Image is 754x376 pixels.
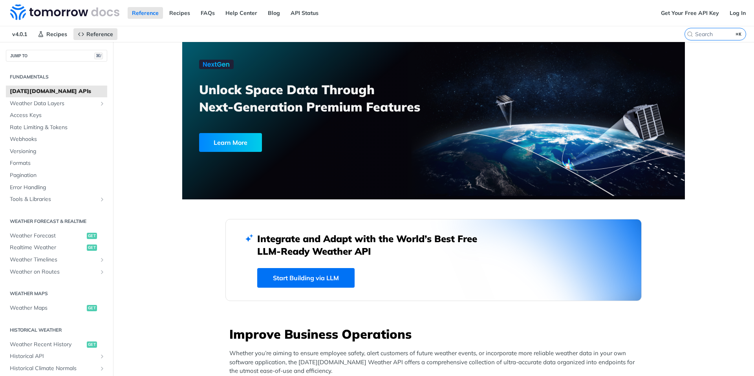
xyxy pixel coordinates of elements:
button: JUMP TO⌘/ [6,50,107,62]
a: FAQs [196,7,219,19]
a: Reference [73,28,117,40]
span: get [87,305,97,311]
span: Realtime Weather [10,244,85,252]
button: Show subpages for Weather Timelines [99,257,105,263]
span: Tools & Libraries [10,195,97,203]
span: Versioning [10,148,105,155]
a: Weather Mapsget [6,302,107,314]
span: Formats [10,159,105,167]
kbd: ⌘K [734,30,744,38]
h2: Historical Weather [6,327,107,334]
h3: Improve Business Operations [229,325,642,343]
h2: Integrate and Adapt with the World’s Best Free LLM-Ready Weather API [257,232,489,257]
h3: Unlock Space Data Through Next-Generation Premium Features [199,81,442,115]
a: Weather TimelinesShow subpages for Weather Timelines [6,254,107,266]
a: Formats [6,157,107,169]
button: Show subpages for Weather on Routes [99,269,105,275]
span: ⌘/ [94,53,103,59]
h2: Weather Forecast & realtime [6,218,107,225]
a: Tools & LibrariesShow subpages for Tools & Libraries [6,193,107,205]
span: Reference [86,31,113,38]
a: Versioning [6,146,107,157]
span: Weather Maps [10,304,85,312]
a: Recipes [33,28,71,40]
span: Weather on Routes [10,268,97,276]
a: Help Center [221,7,262,19]
span: get [87,341,97,348]
span: Weather Recent History [10,341,85,349]
a: Get Your Free API Key [657,7,723,19]
span: Historical Climate Normals [10,365,97,372]
span: Access Keys [10,111,105,119]
a: Webhooks [6,133,107,145]
a: Weather Forecastget [6,230,107,242]
span: Error Handling [10,184,105,192]
a: Recipes [165,7,194,19]
span: v4.0.1 [8,28,31,40]
a: Historical APIShow subpages for Historical API [6,350,107,362]
a: Blog [264,7,284,19]
a: Log In [725,7,750,19]
a: Access Keys [6,110,107,121]
a: Weather on RoutesShow subpages for Weather on Routes [6,266,107,278]
button: Show subpages for Tools & Libraries [99,196,105,203]
a: Weather Recent Historyget [6,339,107,350]
a: Realtime Weatherget [6,242,107,254]
span: Rate Limiting & Tokens [10,124,105,131]
span: get [87,245,97,251]
span: Weather Forecast [10,232,85,240]
a: Error Handling [6,182,107,193]
h2: Fundamentals [6,73,107,80]
button: Show subpages for Weather Data Layers [99,100,105,107]
span: Weather Timelines [10,256,97,264]
a: Pagination [6,170,107,181]
span: Webhooks [10,135,105,143]
img: Tomorrow.io Weather API Docs [10,4,119,20]
div: Learn More [199,133,262,152]
span: [DATE][DOMAIN_NAME] APIs [10,88,105,95]
a: Learn More [199,133,393,152]
h2: Weather Maps [6,290,107,297]
a: API Status [286,7,323,19]
span: get [87,233,97,239]
span: Historical API [10,352,97,360]
a: Historical Climate NormalsShow subpages for Historical Climate Normals [6,363,107,374]
span: Pagination [10,172,105,179]
img: NextGen [199,60,234,69]
button: Show subpages for Historical API [99,353,105,360]
a: Start Building via LLM [257,268,355,288]
a: Weather Data LayersShow subpages for Weather Data Layers [6,98,107,110]
button: Show subpages for Historical Climate Normals [99,365,105,372]
p: Whether you’re aiming to ensure employee safety, alert customers of future weather events, or inc... [229,349,642,376]
span: Recipes [46,31,67,38]
a: Rate Limiting & Tokens [6,122,107,133]
svg: Search [687,31,693,37]
a: [DATE][DOMAIN_NAME] APIs [6,86,107,97]
a: Reference [128,7,163,19]
span: Weather Data Layers [10,100,97,108]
